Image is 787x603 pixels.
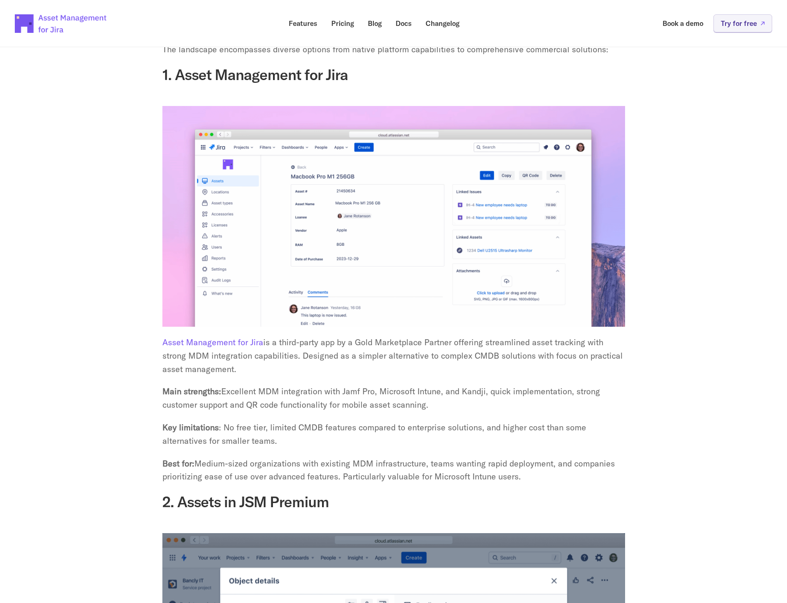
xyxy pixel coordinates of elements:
[419,14,466,32] a: Changelog
[325,14,360,32] a: Pricing
[162,458,194,469] strong: Best for:
[289,20,317,27] p: Features
[721,20,757,27] p: Try for free
[426,20,459,27] p: Changelog
[162,385,625,412] p: Excellent MDM integration with Jamf Pro, Microsoft Intune, and Kandji, quick implementation, stro...
[162,422,219,433] strong: Key limitations
[368,20,382,27] p: Blog
[162,421,625,448] p: : No free tier, limited CMDB features compared to enterprise solutions, and higher cost than some...
[396,20,412,27] p: Docs
[331,20,354,27] p: Pricing
[162,43,625,56] p: The landscape encompasses diverse options from native platform capabilities to comprehensive comm...
[656,14,710,32] a: Book a demo
[713,14,772,32] a: Try for free
[162,66,625,83] h3: 1. Asset Management for Jira
[162,457,625,484] p: Medium-sized organizations with existing MDM infrastructure, teams wanting rapid deployment, and ...
[162,337,263,348] a: Asset Management for Jira
[361,14,388,32] a: Blog
[389,14,418,32] a: Docs
[162,386,221,397] strong: Main strengths:
[282,14,324,32] a: Features
[162,336,625,376] p: is a third-party app by a Gold Marketplace Partner offering streamlined asset tracking with stron...
[663,20,703,27] p: Book a demo
[162,493,625,510] h3: 2. Assets in JSM Premium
